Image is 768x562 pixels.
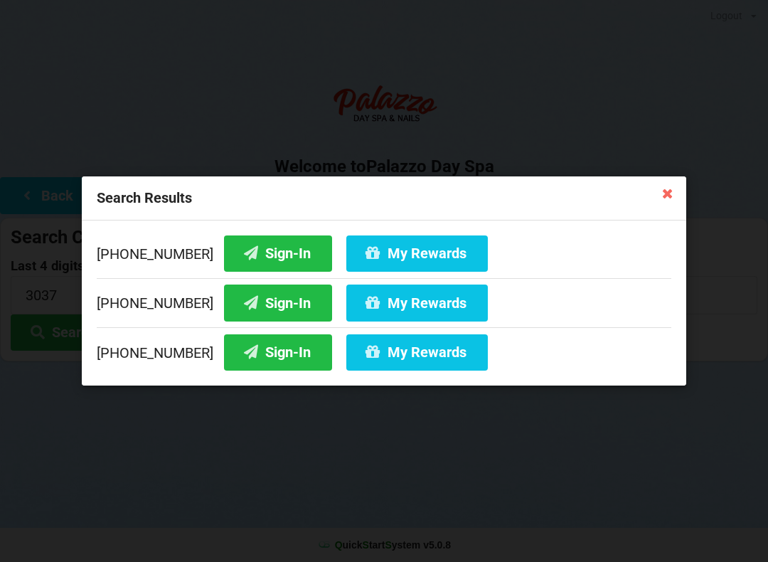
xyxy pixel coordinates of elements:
[97,235,671,278] div: [PHONE_NUMBER]
[346,334,488,371] button: My Rewards
[82,176,686,221] div: Search Results
[346,235,488,272] button: My Rewards
[97,278,671,328] div: [PHONE_NUMBER]
[224,235,332,272] button: Sign-In
[224,334,332,371] button: Sign-In
[346,285,488,321] button: My Rewards
[97,327,671,371] div: [PHONE_NUMBER]
[224,285,332,321] button: Sign-In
